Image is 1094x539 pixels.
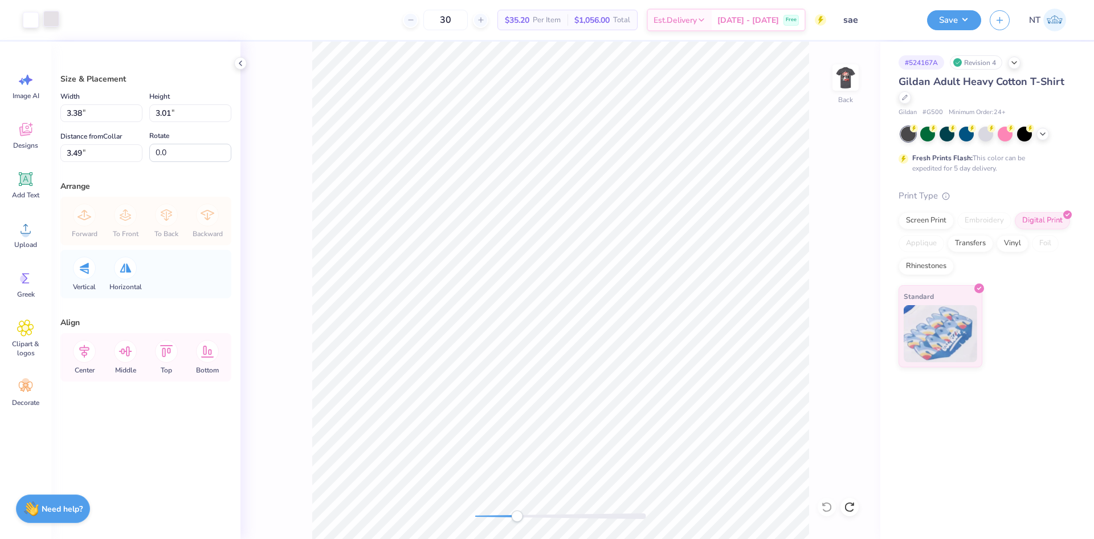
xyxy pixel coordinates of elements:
[574,14,610,26] span: $1,056.00
[533,14,561,26] span: Per Item
[912,153,1052,173] div: This color can be expedited for 5 day delivery.
[149,129,169,143] label: Rotate
[1032,235,1059,252] div: Foil
[12,398,39,407] span: Decorate
[196,366,219,375] span: Bottom
[927,10,981,30] button: Save
[899,258,954,275] div: Rhinestones
[838,95,853,105] div: Back
[109,282,142,291] span: Horizontal
[899,235,944,252] div: Applique
[13,91,39,100] span: Image AI
[997,235,1028,252] div: Vinyl
[17,290,35,299] span: Greek
[904,290,934,302] span: Standard
[950,55,1002,70] div: Revision 4
[423,10,468,30] input: – –
[115,366,136,375] span: Middle
[835,9,919,31] input: Untitled Design
[14,240,37,249] span: Upload
[505,14,529,26] span: $35.20
[613,14,630,26] span: Total
[922,108,943,117] span: # G500
[654,14,697,26] span: Est. Delivery
[60,317,231,329] div: Align
[511,510,522,522] div: Accessibility label
[912,153,973,163] strong: Fresh Prints Flash:
[12,191,39,200] span: Add Text
[834,66,857,89] img: Back
[60,90,80,103] label: Width
[899,189,1071,202] div: Print Type
[161,366,172,375] span: Top
[948,235,993,252] div: Transfers
[60,73,231,85] div: Size & Placement
[786,16,797,24] span: Free
[75,366,95,375] span: Center
[1015,212,1070,229] div: Digital Print
[899,212,954,229] div: Screen Print
[73,282,96,291] span: Vertical
[1024,9,1071,31] a: NT
[149,90,170,103] label: Height
[899,108,917,117] span: Gildan
[899,55,944,70] div: # 524167A
[1043,9,1066,31] img: Nestor Talens
[60,180,231,192] div: Arrange
[957,212,1011,229] div: Embroidery
[42,504,83,514] strong: Need help?
[904,305,977,362] img: Standard
[717,14,779,26] span: [DATE] - [DATE]
[7,339,44,358] span: Clipart & logos
[949,108,1006,117] span: Minimum Order: 24 +
[1029,14,1040,27] span: NT
[13,141,38,150] span: Designs
[60,129,122,143] label: Distance from Collar
[899,75,1064,88] span: Gildan Adult Heavy Cotton T-Shirt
